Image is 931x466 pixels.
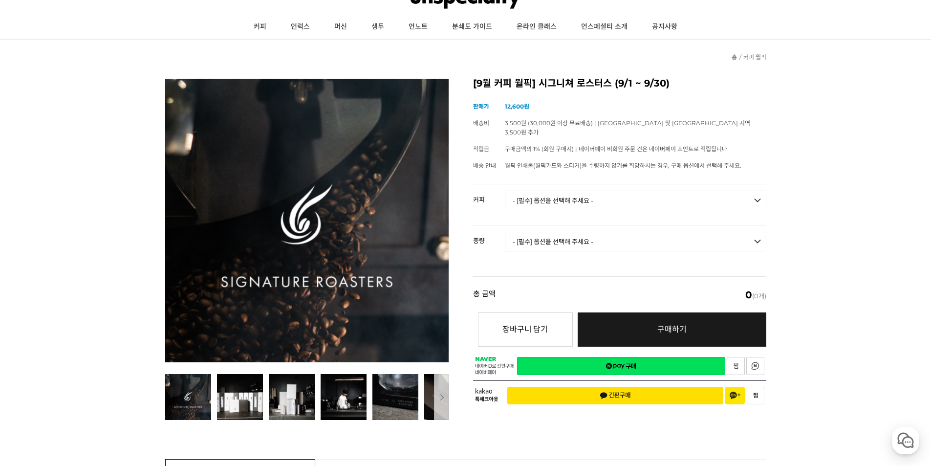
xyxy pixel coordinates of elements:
[505,119,750,136] span: 3,500원 (30,000원 이상 무료배송) | [GEOGRAPHIC_DATA] 및 [GEOGRAPHIC_DATA] 지역 3,500원 추가
[569,15,640,39] a: 언스페셜티 소개
[475,388,500,402] span: 카카오 톡체크아웃
[322,15,359,39] a: 머신
[505,145,729,153] span: 구매금액의 1% (회원 구매시) | 네이버페이 비회원 주문 건은 네이버페이 포인트로 적립됩니다.
[505,162,741,169] span: 월픽 인쇄물(월픽카드와 스티커)을 수령하지 않기를 희망하시는 경우, 구매 옵션에서 선택해 주세요.
[434,374,449,420] button: 다음
[89,325,101,333] span: 대화
[517,357,725,375] a: 새창
[396,15,440,39] a: 언노트
[505,103,529,110] strong: 12,600원
[151,325,163,333] span: 설정
[478,312,573,347] button: 장바구니 담기
[165,79,449,362] img: [9월 커피 월픽] 시그니쳐 로스터스 (9/1 ~ 9/30)
[473,79,766,89] h2: [9월 커피 월픽] 시그니쳐 로스터스 (9/1 ~ 9/30)
[730,392,740,399] span: 채널 추가
[746,357,764,375] a: 새창
[600,392,631,399] span: 간편구매
[241,15,279,39] a: 커피
[727,357,745,375] a: 새창
[440,15,504,39] a: 분쇄도 가이드
[473,103,489,110] span: 판매가
[640,15,690,39] a: 공지사항
[65,310,126,334] a: 대화
[473,145,489,153] span: 적립금
[745,290,766,300] span: (0개)
[31,325,37,333] span: 홈
[657,325,687,334] span: 구매하기
[743,53,766,61] a: 커피 월픽
[473,119,489,127] span: 배송비
[578,312,766,347] a: 구매하기
[279,15,322,39] a: 언럭스
[473,225,505,248] th: 중량
[745,289,752,301] em: 0
[507,387,723,404] button: 간편구매
[473,162,496,169] span: 배송 안내
[725,387,745,404] button: 채널 추가
[126,310,188,334] a: 설정
[504,15,569,39] a: 온라인 클래스
[747,387,764,404] button: 찜
[359,15,396,39] a: 생두
[473,184,505,207] th: 커피
[732,53,737,61] a: 홈
[473,290,496,300] strong: 총 금액
[753,392,758,399] span: 찜
[3,310,65,334] a: 홈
